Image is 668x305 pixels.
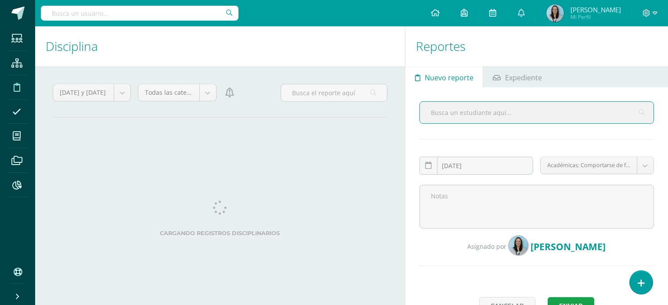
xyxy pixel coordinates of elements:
span: Académicas: Comportarse de forma anómala en pruebas o exámenes. [547,157,630,174]
span: Mi Perfil [571,13,621,21]
input: Busca el reporte aquí [281,84,387,101]
input: Busca un estudiante aquí... [420,102,654,123]
input: Busca un usuario... [41,6,238,21]
h1: Reportes [416,26,657,66]
span: Expediente [505,67,542,88]
img: 5a6f75ce900a0f7ea551130e923f78ee.png [546,4,564,22]
a: Todas las categorías [138,84,216,101]
a: Nuevo reporte [405,66,483,87]
a: Académicas: Comportarse de forma anómala en pruebas o exámenes. [541,157,654,174]
span: Asignado por [467,242,506,251]
span: [DATE] y [DATE] [60,84,107,101]
label: Cargando registros disciplinarios [66,230,374,237]
input: Fecha de ocurrencia [420,157,533,174]
img: 5a6f75ce900a0f7ea551130e923f78ee.png [509,236,528,255]
h1: Disciplina [46,26,394,66]
span: [PERSON_NAME] [531,240,606,253]
a: Expediente [483,66,551,87]
a: [DATE] y [DATE] [53,84,130,101]
span: Nuevo reporte [425,67,473,88]
span: Todas las categorías [145,84,192,101]
span: [PERSON_NAME] [571,5,621,14]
